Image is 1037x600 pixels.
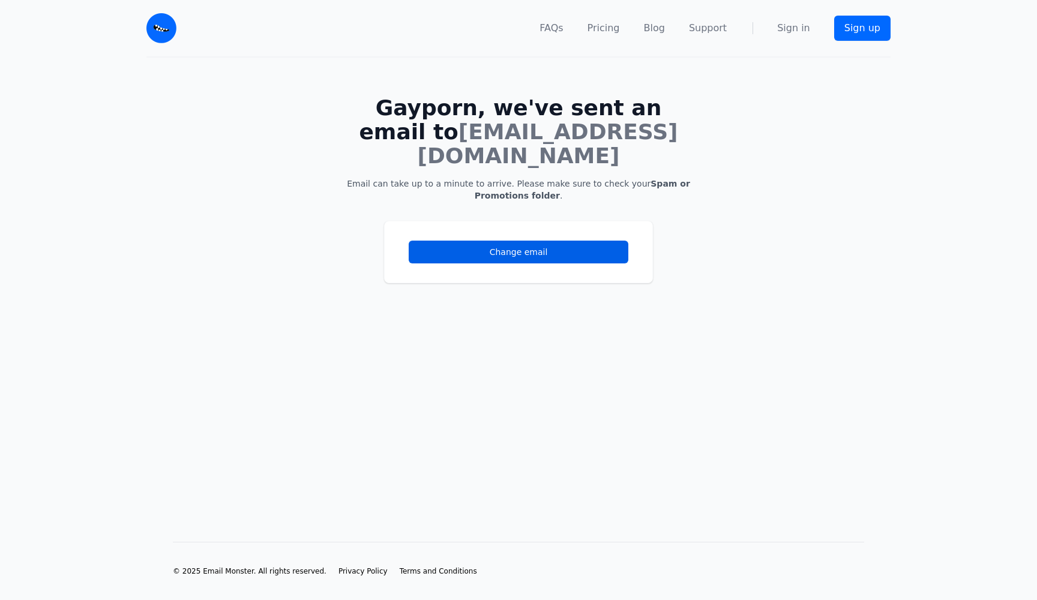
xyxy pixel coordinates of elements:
a: Terms and Conditions [400,566,477,576]
a: Pricing [588,21,620,35]
a: Sign up [834,16,891,41]
p: Email can take up to a minute to arrive. Please make sure to check your . [346,178,691,202]
b: Spam or Promotions folder [475,179,690,200]
a: Sign in [777,21,810,35]
span: [EMAIL_ADDRESS][DOMAIN_NAME] [417,119,678,168]
a: Support [689,21,727,35]
a: Change email [409,241,628,263]
a: Privacy Policy [338,566,388,576]
img: Email Monster [146,13,176,43]
li: © 2025 Email Monster. All rights reserved. [173,566,326,576]
a: FAQs [540,21,563,35]
span: Terms and Conditions [400,567,477,575]
h1: Gayporn, we've sent an email to [346,96,691,168]
span: Privacy Policy [338,567,388,575]
a: Blog [644,21,665,35]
